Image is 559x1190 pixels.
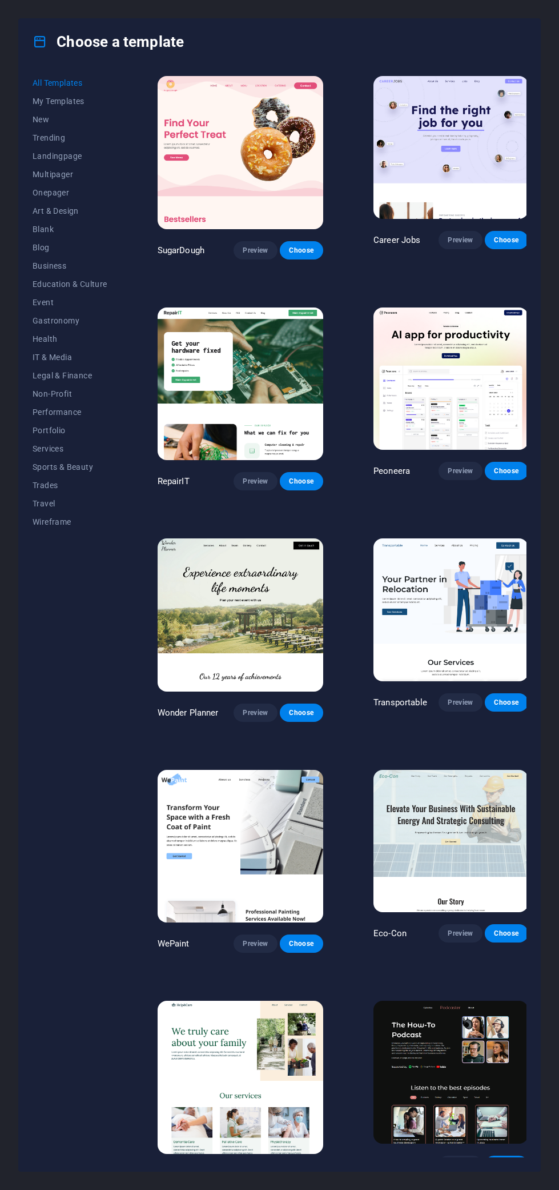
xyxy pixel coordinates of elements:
button: Portfolio [33,421,107,440]
h4: Choose a template [33,33,184,51]
button: Event [33,293,107,312]
button: Choose [280,472,323,490]
button: Services [33,440,107,458]
button: Health [33,330,107,348]
span: Services [33,444,107,453]
img: Eco-Con [373,770,528,913]
span: Portfolio [33,426,107,435]
span: Blank [33,225,107,234]
button: Blog [33,238,107,257]
button: IT & Media [33,348,107,366]
span: Preview [448,698,473,707]
span: Choose [494,466,519,476]
img: Transportable [373,538,528,681]
button: Trades [33,476,107,494]
p: RepairIT [158,476,190,487]
span: Preview [448,466,473,476]
button: Preview [439,1156,482,1174]
span: Choose [289,939,314,948]
p: Eco-Con [373,928,407,939]
span: Event [33,298,107,307]
button: Trending [33,129,107,147]
p: Transportable [373,697,427,708]
button: Multipager [33,165,107,183]
span: Gastronomy [33,316,107,325]
span: Trades [33,481,107,490]
span: My Templates [33,97,107,106]
span: Multipager [33,170,107,179]
button: Choose [280,241,323,259]
span: Preview [448,929,473,938]
button: Preview [234,935,277,953]
p: SugarDough [158,245,204,256]
span: Legal & Finance [33,371,107,380]
button: Preview [234,241,277,259]
button: Choose [485,462,528,480]
button: Choose [485,231,528,249]
span: Education & Culture [33,279,107,289]
span: Performance [33,408,107,417]
p: Wonder Planner [158,707,219,718]
button: Education & Culture [33,275,107,293]
button: Preview [234,704,277,722]
button: Wireframe [33,513,107,531]
span: Wireframe [33,517,107,526]
span: Business [33,261,107,270]
button: Choose [485,924,528,943]
img: Help & Care [158,1001,323,1154]
img: Podcaster [373,1001,528,1144]
p: Career Jobs [373,234,421,246]
button: Preview [439,924,482,943]
button: Art & Design [33,202,107,220]
span: Blog [33,243,107,252]
button: Preview [439,462,482,480]
span: Travel [33,499,107,508]
span: Health [33,334,107,344]
span: Choose [494,929,519,938]
button: Onepager [33,183,107,202]
img: Peoneera [373,308,528,450]
span: Onepager [33,188,107,197]
span: New [33,115,107,124]
span: Choose [494,235,519,245]
span: Preview [243,939,268,948]
button: Blank [33,220,107,238]
span: Preview [448,235,473,245]
span: IT & Media [33,353,107,362]
button: Legal & Finance [33,366,107,385]
button: Sports & Beauty [33,458,107,476]
span: Art & Design [33,206,107,215]
button: Preview [234,472,277,490]
span: Trending [33,133,107,142]
span: Landingpage [33,151,107,161]
span: Choose [289,246,314,255]
button: New [33,110,107,129]
button: Preview [439,693,482,712]
span: Choose [289,477,314,486]
button: Gastronomy [33,312,107,330]
img: RepairIT [158,308,323,461]
button: Performance [33,403,107,421]
button: Landingpage [33,147,107,165]
span: Choose [289,708,314,717]
span: Preview [243,477,268,486]
img: Career Jobs [373,76,528,219]
span: Preview [243,708,268,717]
p: Peoneera [373,465,410,477]
button: Preview [439,231,482,249]
button: Choose [280,704,323,722]
img: WePaint [158,770,323,923]
button: Choose [485,693,528,712]
button: Business [33,257,107,275]
button: My Templates [33,92,107,110]
p: WePaint [158,938,190,949]
span: Preview [243,246,268,255]
img: Wonder Planner [158,538,323,692]
span: Non-Profit [33,389,107,398]
button: Choose [485,1156,528,1174]
button: Non-Profit [33,385,107,403]
span: All Templates [33,78,107,87]
img: SugarDough [158,76,323,229]
button: Choose [280,935,323,953]
button: All Templates [33,74,107,92]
